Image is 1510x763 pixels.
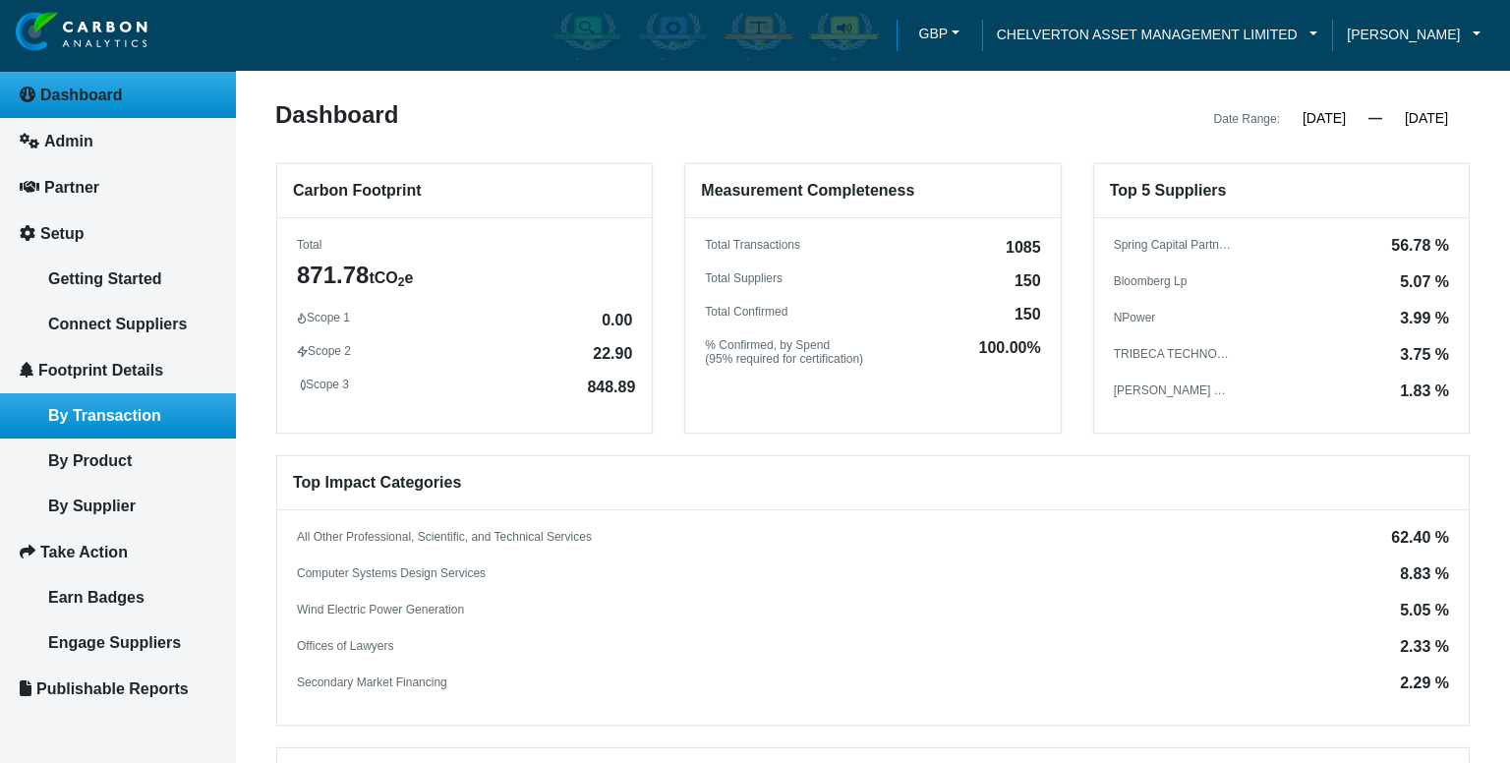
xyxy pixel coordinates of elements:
div: Carbon Advocate [803,7,885,64]
sub: 2 [398,275,405,289]
div: 8.83 % [1400,566,1449,582]
span: By Transaction [48,407,161,424]
a: CHELVERTON ASSET MANAGEMENT LIMITED [982,24,1333,45]
div: Carbon Efficient [632,7,714,64]
span: CHELVERTON ASSET MANAGEMENT LIMITED [997,24,1298,45]
div: 2.33 % [1400,639,1449,655]
span: 0.00 [602,313,632,328]
span: Setup [40,225,84,242]
div: Total [297,238,632,252]
span: — [1368,110,1382,126]
div: Spring Capital Partners Limited [1114,238,1232,252]
img: carbon-advocate-enabled.png [807,11,881,60]
div: 62.40 % [1391,530,1449,546]
div: Secondary Market Financing [297,675,447,689]
span: Engage Suppliers [48,634,181,651]
h6: Measurement Completeness [685,164,1060,218]
div: Offices of Lawyers [297,639,393,653]
img: scope2.png [297,345,308,358]
input: Enter your email address [26,240,359,283]
span: Dashboard [40,87,123,103]
div: 3.75 % [1400,347,1449,363]
span: tCO e [369,269,413,286]
span: 1085 [1006,240,1041,256]
span: By Product [48,452,132,469]
img: scope3.png [300,380,306,391]
div: 2.29 % [1400,675,1449,691]
span: 848.89 [587,380,635,395]
div: 56.78 % [1391,238,1449,254]
div: Chat with us now [132,110,360,136]
h6: Top Impact Categories [277,456,1469,510]
span: Partner [44,179,99,196]
span: 150 [1015,307,1041,323]
span: Take Action [40,544,128,560]
span: 100.00% [978,340,1040,368]
button: GBP [911,19,967,48]
img: carbon-offsetter-enabled.png [722,11,795,60]
div: 5.07 % [1400,274,1449,290]
textarea: Type your message and hit 'Enter' [26,298,359,589]
img: insight-logo-2.png [16,12,147,52]
div: Dashboard [261,103,873,131]
div: Bloomberg Lp [1114,274,1188,288]
span: Publishable Reports [36,680,189,697]
div: Carbon Aware [547,7,628,64]
p: % Confirmed, by Spend [705,338,863,352]
span: By Supplier [48,498,136,514]
div: Total Suppliers [705,271,1040,285]
span: 150 [1015,273,1041,289]
div: Carbon Offsetter [718,7,799,64]
div: 3.99 % [1400,311,1449,326]
div: Total Confirmed [705,305,1040,319]
div: NPower [1114,311,1156,324]
input: Enter your last name [26,182,359,225]
div: Scope 1 [297,311,632,324]
div: Navigation go back [22,108,51,138]
p: (95% required for certification) [705,352,863,366]
img: carbon-aware-enabled.png [551,11,624,60]
div: 5.05 % [1400,603,1449,618]
div: Scope 2 [297,344,632,358]
span: Footprint Details [38,362,163,379]
div: CHARLES RUSSELL SPEECHLYS GROUP LIMITED [1114,383,1232,397]
a: [PERSON_NAME] [1332,24,1495,45]
div: Minimize live chat window [322,10,370,57]
span: 22.90 [593,346,632,362]
img: scope1.png [297,313,307,324]
div: Scope 3 [300,378,635,391]
div: Total Transactions [705,238,1040,252]
div: TRIBECA TECHNOLOGY LTD [1114,347,1232,361]
div: All Other Professional, Scientific, and Technical Services [297,530,592,544]
h6: Top 5 Suppliers [1094,164,1469,218]
a: GBPGBP [897,19,982,53]
span: Admin [44,133,93,149]
div: Computer Systems Design Services [297,566,486,580]
span: Earn Badges [48,589,145,606]
span: Connect Suppliers [48,316,187,332]
span: [PERSON_NAME] [1347,24,1460,45]
div: 871.78 [297,260,632,291]
div: Date Range: [1214,107,1280,131]
em: Start Chat [267,606,357,632]
h6: Carbon Footprint [277,164,652,218]
div: Wind Electric Power Generation [297,603,464,616]
img: carbon-efficient-enabled.png [636,11,710,60]
span: Getting Started [48,270,162,287]
div: 1.83 % [1400,383,1449,399]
